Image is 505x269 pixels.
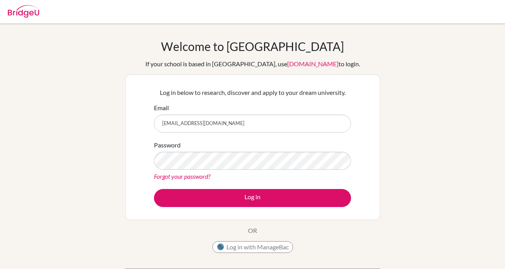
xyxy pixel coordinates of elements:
a: Forgot your password? [154,173,210,180]
label: Email [154,103,169,113]
a: [DOMAIN_NAME] [287,60,338,67]
img: Bridge-U [8,5,39,18]
label: Password [154,140,181,150]
h1: Welcome to [GEOGRAPHIC_DATA] [161,39,344,53]
button: Log in with ManageBac [212,241,293,253]
p: Log in below to research, discover and apply to your dream university. [154,88,351,97]
button: Log in [154,189,351,207]
div: If your school is based in [GEOGRAPHIC_DATA], use to login. [145,59,360,69]
p: OR [248,226,257,235]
